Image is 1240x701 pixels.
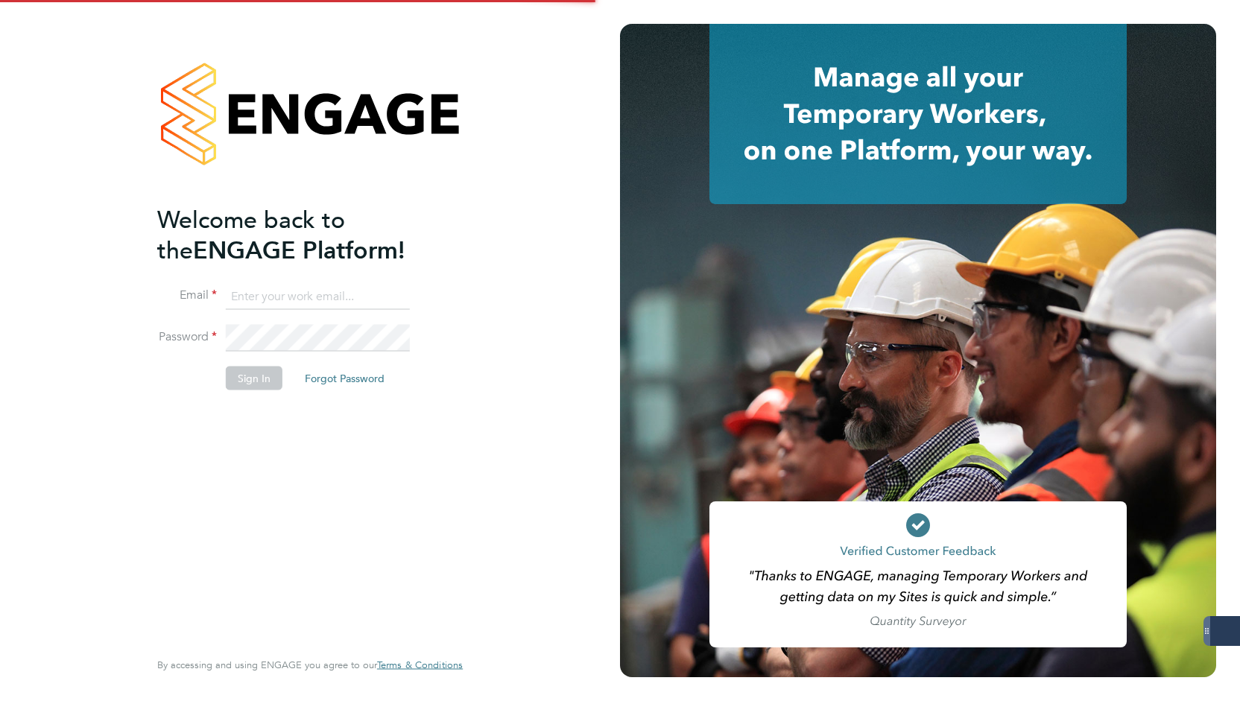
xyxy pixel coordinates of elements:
a: Terms & Conditions [377,659,463,671]
span: Welcome back to the [157,205,345,264]
button: Sign In [226,367,282,390]
h2: ENGAGE Platform! [157,204,448,265]
label: Password [157,329,217,345]
span: Terms & Conditions [377,659,463,671]
label: Email [157,288,217,303]
span: By accessing and using ENGAGE you agree to our [157,659,463,671]
button: Forgot Password [293,367,396,390]
input: Enter your work email... [226,283,410,310]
